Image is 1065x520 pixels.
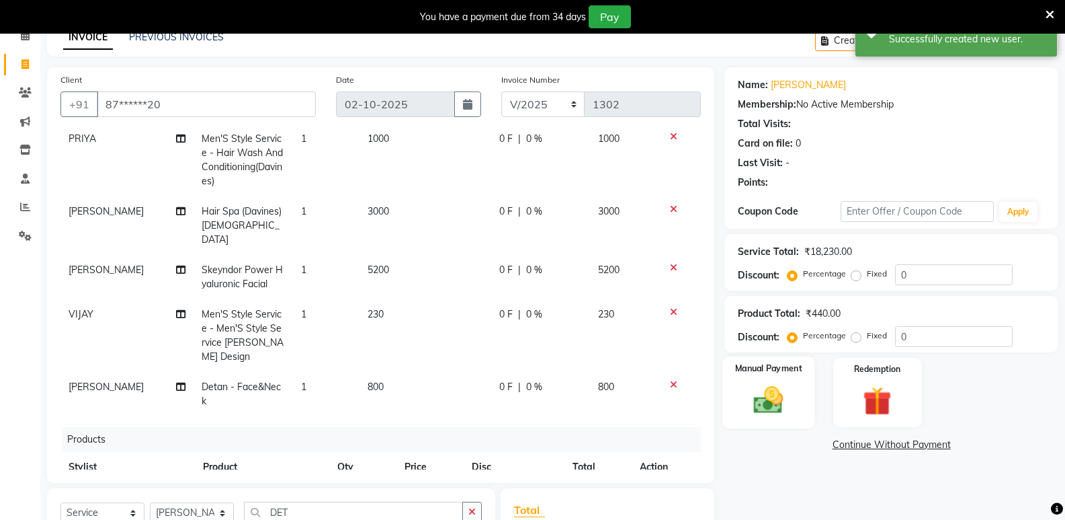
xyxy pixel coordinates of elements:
[69,133,96,145] span: PRIYA
[202,308,284,363] span: Men'S Style Service - Men'S Style Service [PERSON_NAME] Design
[815,30,892,51] button: Create New
[301,205,306,217] span: 1
[804,245,852,259] div: ₹18,230.00
[738,156,783,170] div: Last Visit:
[518,307,521,322] span: |
[499,307,513,322] span: 0 F
[598,381,614,393] span: 800
[738,176,768,190] div: Points:
[368,264,389,276] span: 5200
[301,308,306,320] span: 1
[97,91,316,117] input: Search by Name/Mobile/Email/Code
[526,263,542,277] span: 0 %
[301,264,306,276] span: 1
[368,381,384,393] span: 800
[999,202,1037,222] button: Apply
[368,133,389,145] span: 1000
[598,133,620,145] span: 1000
[589,5,631,28] button: Pay
[526,205,542,219] span: 0 %
[129,31,224,43] a: PREVIOUS INVOICES
[69,308,93,320] span: VIJAY
[499,263,513,277] span: 0 F
[735,362,802,375] label: Manual Payment
[69,205,144,217] span: [PERSON_NAME]
[632,452,701,482] th: Action
[60,74,82,86] label: Client
[738,307,800,321] div: Product Total:
[738,245,799,259] div: Service Total:
[518,132,521,146] span: |
[514,503,545,517] span: Total
[60,91,98,117] button: +91
[738,98,1045,112] div: No Active Membership
[69,264,144,276] span: [PERSON_NAME]
[63,26,113,50] a: INVOICE
[526,380,542,394] span: 0 %
[301,381,306,393] span: 1
[526,132,542,146] span: 0 %
[564,452,632,482] th: Total
[60,452,195,482] th: Stylist
[518,380,521,394] span: |
[499,132,513,146] span: 0 F
[329,452,396,482] th: Qty
[854,383,900,419] img: _gift.svg
[803,330,846,342] label: Percentage
[889,32,1047,46] div: Successfully created new user.
[202,264,283,290] span: Skeyndor Power Hyaluronic Facial
[867,330,887,342] label: Fixed
[202,205,282,246] span: Hair Spa (Davines) [DEMOGRAPHIC_DATA]
[501,74,560,86] label: Invoice Number
[202,381,281,407] span: Detan - Face&Neck
[69,381,144,393] span: [PERSON_NAME]
[464,452,564,482] th: Disc
[806,307,841,321] div: ₹440.00
[336,74,354,86] label: Date
[518,263,521,277] span: |
[796,137,801,151] div: 0
[499,380,513,394] span: 0 F
[738,98,796,112] div: Membership:
[301,133,306,145] span: 1
[738,268,779,283] div: Discount:
[841,201,994,222] input: Enter Offer / Coupon Code
[738,205,840,219] div: Coupon Code
[526,307,542,322] span: 0 %
[738,137,793,151] div: Card on file:
[727,438,1056,452] a: Continue Without Payment
[738,78,768,92] div: Name:
[867,268,887,280] label: Fixed
[854,363,900,375] label: Redemption
[738,330,779,344] div: Discount:
[598,308,614,320] span: 230
[368,205,389,217] span: 3000
[785,156,790,170] div: -
[738,117,791,131] div: Total Visits:
[396,452,464,482] th: Price
[518,205,521,219] span: |
[195,452,329,482] th: Product
[598,264,620,276] span: 5200
[803,268,846,280] label: Percentage
[368,308,384,320] span: 230
[62,427,711,452] div: Products
[744,383,792,417] img: _cash.svg
[598,205,620,217] span: 3000
[420,10,586,24] div: You have a payment due from 34 days
[771,78,846,92] a: [PERSON_NAME]
[499,205,513,219] span: 0 F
